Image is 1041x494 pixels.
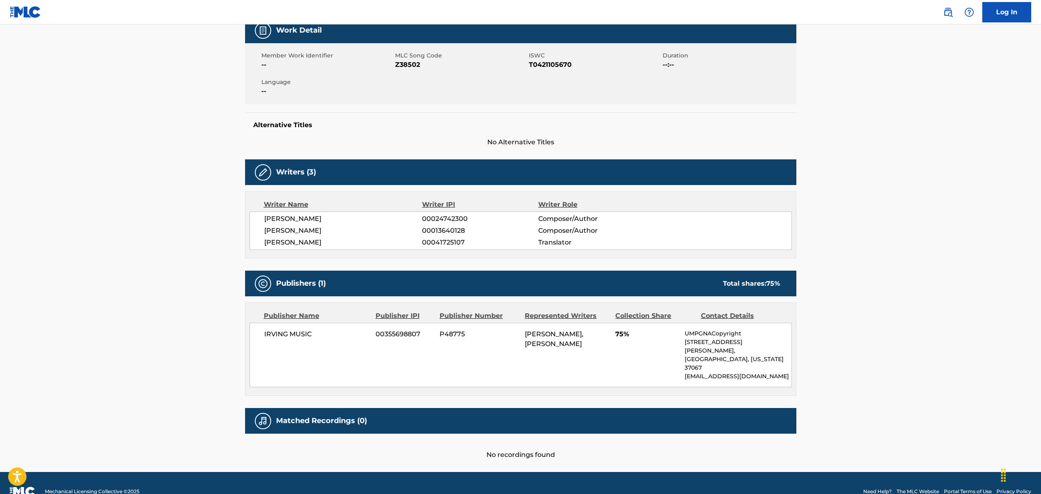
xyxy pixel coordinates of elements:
[261,51,393,60] span: Member Work Identifier
[723,279,780,289] div: Total shares:
[422,200,538,210] div: Writer IPI
[264,200,422,210] div: Writer Name
[663,60,794,70] span: --:--
[538,226,644,236] span: Composer/Author
[615,329,679,339] span: 75%
[538,214,644,224] span: Composer/Author
[245,137,796,147] span: No Alternative Titles
[276,168,316,177] h5: Writers (3)
[422,214,538,224] span: 00024742300
[529,60,661,70] span: T0421105670
[422,238,538,247] span: 00041725107
[663,51,794,60] span: Duration
[261,86,393,96] span: --
[264,214,422,224] span: [PERSON_NAME]
[538,200,644,210] div: Writer Role
[961,4,977,20] div: Help
[276,26,322,35] h5: Work Detail
[261,78,393,86] span: Language
[253,121,788,129] h5: Alternative Titles
[264,329,370,339] span: IRVING MUSIC
[940,4,956,20] a: Public Search
[245,434,796,460] div: No recordings found
[538,238,644,247] span: Translator
[276,416,367,426] h5: Matched Recordings (0)
[264,238,422,247] span: [PERSON_NAME]
[258,416,268,426] img: Matched Recordings
[685,355,791,372] p: [GEOGRAPHIC_DATA], [US_STATE] 37067
[376,329,433,339] span: 00355698807
[395,60,527,70] span: Z38502
[766,280,780,287] span: 75 %
[264,226,422,236] span: [PERSON_NAME]
[615,311,694,321] div: Collection Share
[701,311,780,321] div: Contact Details
[10,6,41,18] img: MLC Logo
[525,311,609,321] div: Represented Writers
[685,329,791,338] p: UMPGNACopyright
[964,7,974,17] img: help
[529,51,661,60] span: ISWC
[997,463,1010,487] div: Drag
[258,168,268,177] img: Writers
[440,311,519,321] div: Publisher Number
[376,311,433,321] div: Publisher IPI
[395,51,527,60] span: MLC Song Code
[685,372,791,381] p: [EMAIL_ADDRESS][DOMAIN_NAME]
[440,329,519,339] span: P48775
[525,330,583,348] span: [PERSON_NAME], [PERSON_NAME]
[264,311,369,321] div: Publisher Name
[258,26,268,35] img: Work Detail
[943,7,953,17] img: search
[258,279,268,289] img: Publishers
[1000,455,1041,494] iframe: Chat Widget
[422,226,538,236] span: 00013640128
[685,338,791,355] p: [STREET_ADDRESS][PERSON_NAME],
[276,279,326,288] h5: Publishers (1)
[982,2,1031,22] a: Log In
[261,60,393,70] span: --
